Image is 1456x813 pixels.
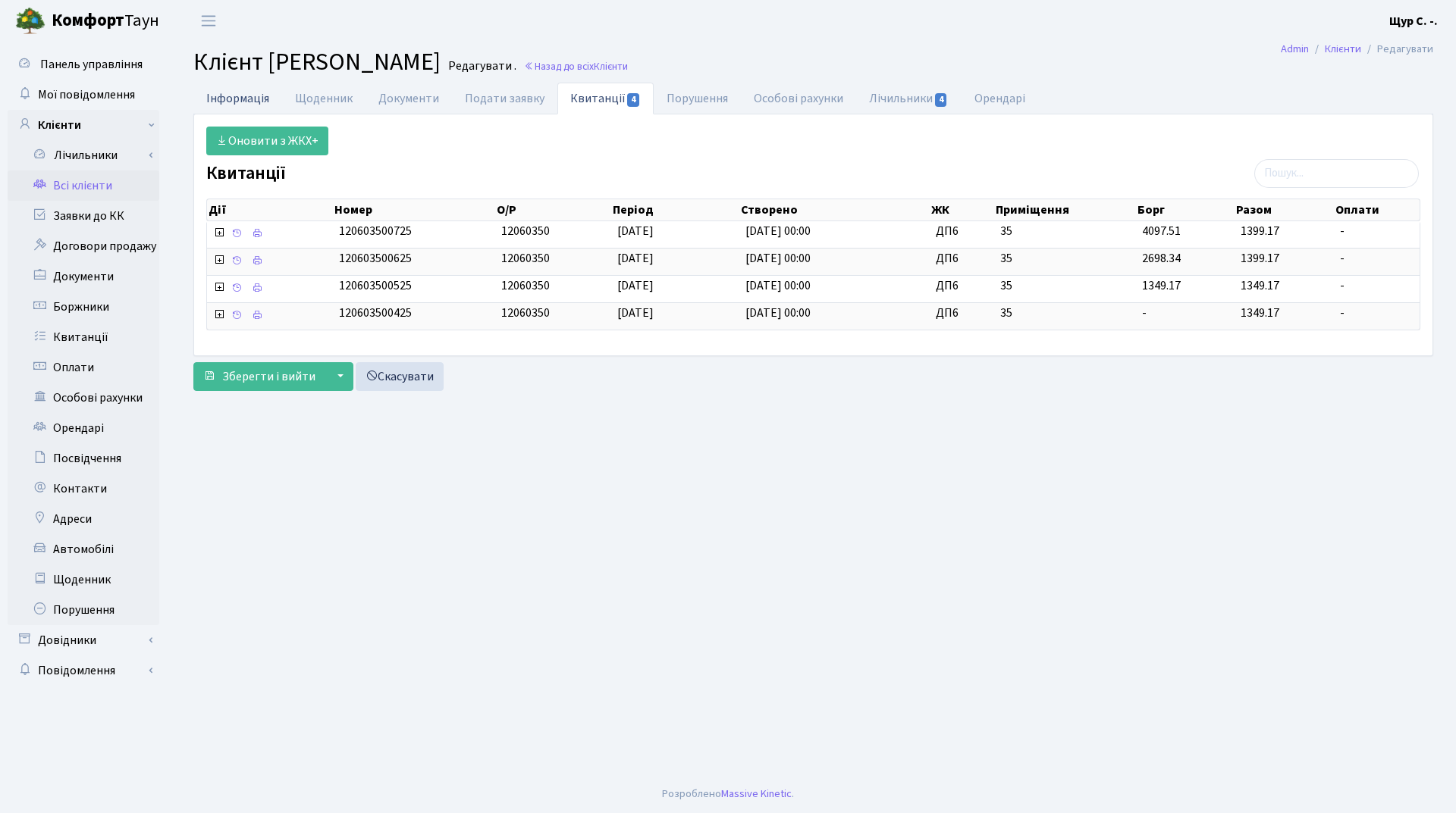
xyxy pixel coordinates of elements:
span: 4097.51 [1142,223,1181,239]
a: Порушення [8,595,159,625]
input: Пошук... [1254,159,1419,188]
a: Подати заявку [452,83,557,114]
span: Мої повідомлення [38,86,135,103]
a: Admin [1281,41,1309,57]
a: Щур С. -. [1389,12,1438,30]
span: 1349.17 [1142,277,1181,294]
th: ЖК [930,199,994,220]
span: Зберегти і вийти [222,368,315,385]
span: [DATE] 00:00 [745,305,811,321]
span: [DATE] [617,223,654,239]
a: Всі клієнти [8,170,159,201]
span: - [1340,305,1414,322]
span: [DATE] 00:00 [745,223,811,239]
span: [DATE] [617,305,654,321]
th: О/Р [495,199,611,220]
a: Посвідчення [8,443,159,474]
a: Документи [8,261,159,292]
a: Контакти [8,474,159,504]
th: Приміщення [994,199,1136,220]
a: Інформація [193,83,282,114]
span: 12060350 [501,250,550,267]
span: 35 [1000,250,1130,267]
span: 12060350 [501,223,550,239]
a: Клієнти [1325,41,1361,57]
span: 120603500425 [339,305,412,321]
span: 1399.17 [1241,250,1279,267]
span: 2698.34 [1142,250,1181,267]
button: Зберегти і вийти [193,362,325,391]
th: Разом [1235,199,1333,220]
span: - [1340,223,1414,240]
span: [DATE] 00:00 [745,250,811,267]
span: 1349.17 [1241,277,1279,294]
a: Назад до всіхКлієнти [524,59,628,73]
a: Оновити з ЖКХ+ [206,127,328,155]
span: ДП6 [936,277,988,295]
a: Клієнти [8,110,159,140]
span: 12060350 [501,277,550,294]
a: Орендарі [962,83,1038,114]
a: Особові рахунки [8,383,159,413]
a: Боржники [8,292,159,322]
span: ДП6 [936,305,988,322]
span: 35 [1000,305,1130,322]
a: Щоденник [282,83,366,114]
span: 4 [935,93,947,107]
span: [DATE] [617,277,654,294]
span: - [1142,305,1147,321]
a: Лічильники [856,83,961,114]
a: Особові рахунки [741,83,856,114]
a: Документи [366,83,452,114]
div: Розроблено . [662,786,794,802]
span: - [1340,250,1414,267]
a: Massive Kinetic [721,786,792,802]
th: Період [611,199,739,220]
span: Таун [52,8,159,34]
span: 120603500625 [339,250,412,267]
nav: breadcrumb [1258,33,1456,65]
small: Редагувати . [445,59,516,73]
th: Дії [207,199,333,220]
li: Редагувати [1361,41,1433,58]
a: Квитанції [8,322,159,352]
a: Заявки до КК [8,201,159,231]
span: 120603500525 [339,277,412,294]
th: Оплати [1334,199,1420,220]
a: Адреси [8,504,159,534]
b: Комфорт [52,8,124,33]
a: Панель управління [8,49,159,80]
a: Лічильники [17,140,159,170]
span: Клієнт [PERSON_NAME] [193,45,441,80]
span: [DATE] [617,250,654,267]
span: [DATE] 00:00 [745,277,811,294]
span: Панель управління [40,56,143,73]
span: 12060350 [501,305,550,321]
span: 35 [1000,223,1130,240]
label: Квитанції [206,163,286,185]
a: Скасувати [356,362,444,391]
span: 1399.17 [1241,223,1279,239]
a: Автомобілі [8,534,159,564]
span: 35 [1000,277,1130,295]
span: ДП6 [936,223,988,240]
th: Створено [739,199,930,220]
img: logo.png [15,6,45,36]
a: Щоденник [8,564,159,595]
span: 120603500725 [339,223,412,239]
th: Борг [1136,199,1235,220]
span: Клієнти [594,59,628,73]
a: Довідники [8,625,159,655]
a: Оплати [8,352,159,383]
span: ДП6 [936,250,988,267]
th: Номер [333,199,495,220]
span: 1349.17 [1241,305,1279,321]
a: Порушення [654,83,741,114]
a: Повідомлення [8,655,159,686]
span: - [1340,277,1414,295]
a: Мої повідомлення [8,80,159,110]
button: Переключити навігацію [190,8,227,33]
a: Орендарі [8,413,159,443]
a: Договори продажу [8,231,159,261]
